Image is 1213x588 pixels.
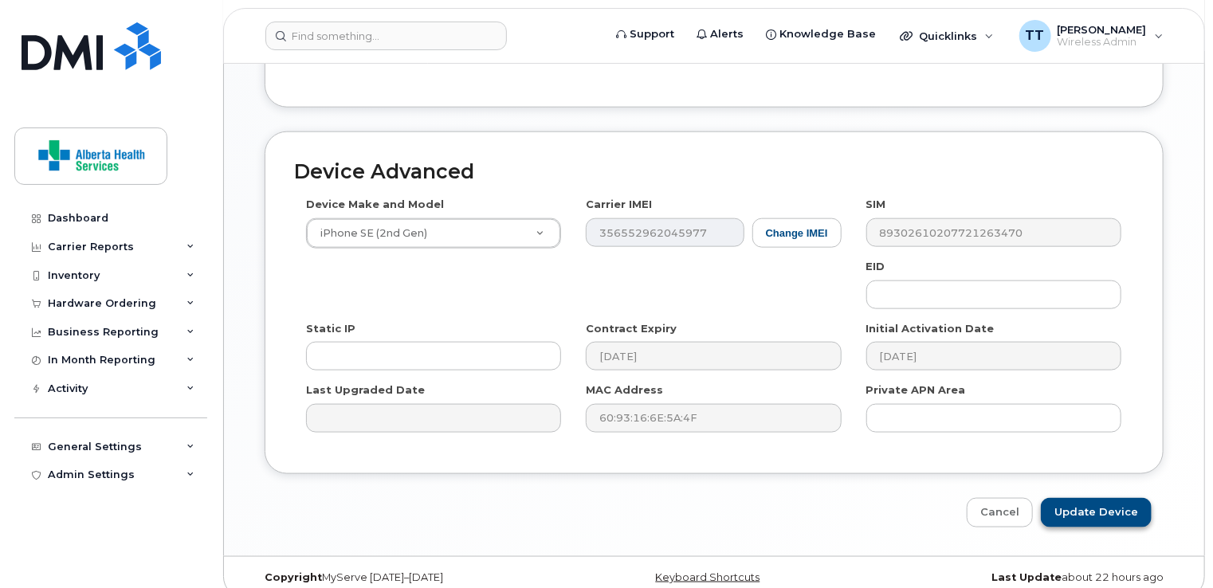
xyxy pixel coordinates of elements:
input: Update Device [1041,498,1152,527]
h2: Device Advanced [294,161,1134,183]
input: Find something... [265,22,507,50]
label: Private APN Area [866,382,966,398]
a: Knowledge Base [755,18,887,50]
label: Static IP [306,321,355,336]
div: Quicklinks [889,20,1005,52]
span: Wireless Admin [1058,36,1147,49]
span: Knowledge Base [779,26,876,42]
a: Support [605,18,685,50]
a: Alerts [685,18,755,50]
a: iPhone SE (2nd Gen) [307,219,560,248]
label: Initial Activation Date [866,321,995,336]
label: Last Upgraded Date [306,382,425,398]
a: Keyboard Shortcuts [656,571,760,583]
span: iPhone SE (2nd Gen) [311,226,427,241]
span: Support [630,26,674,42]
label: SIM [866,197,886,212]
span: Quicklinks [919,29,977,42]
label: Carrier IMEI [586,197,652,212]
div: Tim Tweedie [1008,20,1175,52]
label: MAC Address [586,382,663,398]
label: EID [866,259,885,274]
span: Alerts [710,26,744,42]
a: Cancel [967,498,1033,527]
button: Change IMEI [752,218,842,248]
label: Contract Expiry [586,321,677,336]
div: about 22 hours ago [868,571,1176,584]
span: TT [1026,26,1045,45]
strong: Copyright [265,571,322,583]
strong: Last Update [991,571,1062,583]
span: [PERSON_NAME] [1058,23,1147,36]
div: MyServe [DATE]–[DATE] [253,571,560,584]
label: Device Make and Model [306,197,444,212]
